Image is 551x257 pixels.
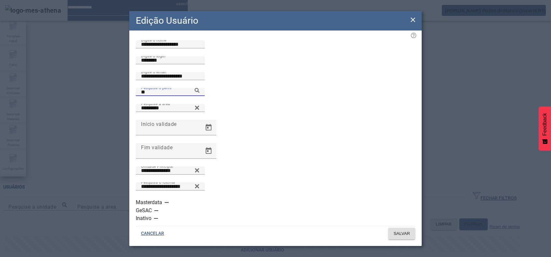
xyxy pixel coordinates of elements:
input: Number [141,183,199,190]
mat-label: Pesquise a área [141,101,170,106]
mat-label: Início validade [141,121,177,127]
button: Feedback - Mostrar pesquisa [539,106,551,151]
button: Open calendar [201,143,216,159]
input: Number [141,104,199,112]
mat-label: Unidade Principal [141,164,173,168]
mat-label: Pesquisa o idioma [141,180,175,184]
button: CANCELAR [136,228,169,239]
button: SALVAR [388,228,415,239]
label: Masterdata [136,199,163,206]
mat-label: Digite o nome [141,38,166,42]
span: CANCELAR [141,230,164,237]
mat-label: Fim validade [141,144,173,150]
label: Inativo [136,214,153,222]
label: GeSAC [136,207,153,214]
mat-label: Digite o email [141,69,166,74]
span: SALVAR [393,230,410,237]
mat-label: Digite o login [141,54,165,58]
button: Open calendar [201,120,216,135]
h2: Edição Usuário [136,14,198,28]
mat-label: Pesquise o perfil [141,85,172,90]
input: Number [141,167,199,175]
input: Number [141,88,199,96]
span: Feedback [542,113,548,136]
